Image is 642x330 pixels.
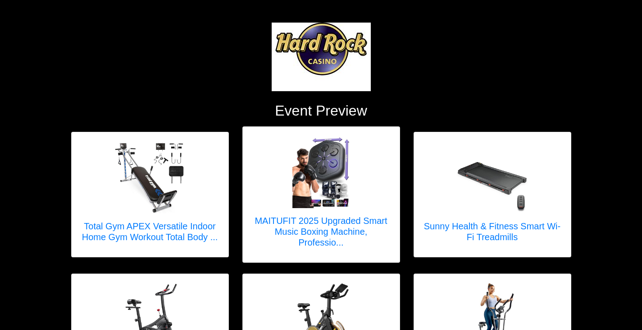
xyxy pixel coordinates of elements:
[252,136,391,253] a: MAITUFIT 2025 Upgraded Smart Music Boxing Machine, Professional Online Boxing Lessons for Sculpti...
[81,221,219,242] h5: Total Gym APEX Versatile Indoor Home Gym Workout Total Body ...
[285,136,357,208] img: MAITUFIT 2025 Upgraded Smart Music Boxing Machine, Professional Online Boxing Lessons for Sculpti...
[114,141,186,214] img: Total Gym APEX Versatile Indoor Home Gym Workout Total Body Strength Training Fitness Equipment
[71,102,571,119] h2: Event Preview
[252,215,391,248] h5: MAITUFIT 2025 Upgraded Smart Music Boxing Machine, Professio...
[423,141,562,248] a: Sunny Health & Fitness Smart Wi-Fi Treadmills Sunny Health & Fitness Smart Wi-Fi Treadmills
[456,141,528,214] img: Sunny Health & Fitness Smart Wi-Fi Treadmills
[272,23,371,91] img: Logo
[81,141,219,248] a: Total Gym APEX Versatile Indoor Home Gym Workout Total Body Strength Training Fitness Equipment T...
[423,221,562,242] h5: Sunny Health & Fitness Smart Wi-Fi Treadmills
